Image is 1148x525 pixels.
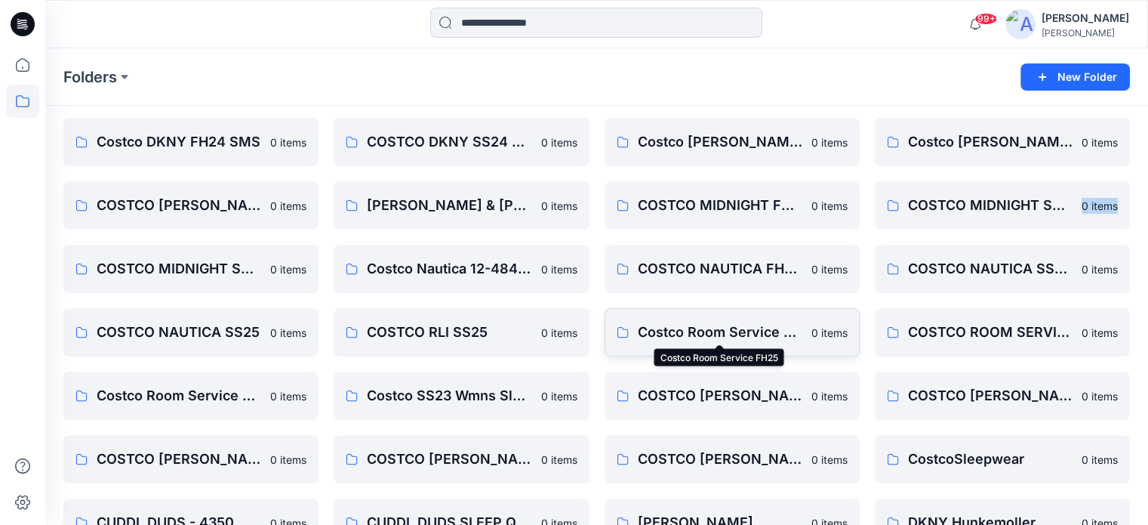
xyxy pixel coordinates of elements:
a: COSTCO [PERSON_NAME] FH240 items [875,372,1130,420]
p: 0 items [1082,261,1118,277]
a: COSTCO NAUTICA SS250 items [63,308,319,357]
p: Costco Room Service FH25 [638,322,802,343]
p: COSTCO [PERSON_NAME] MENS SS24 [367,449,531,470]
p: 0 items [811,261,848,277]
p: Costco [PERSON_NAME] & [PERSON_NAME] FH24 SMS [638,131,802,153]
a: COSTCO [PERSON_NAME] FH250 items [63,435,319,483]
a: COSTCO NAUTICA SS24 SMS0 items [875,245,1130,293]
p: 0 items [811,198,848,214]
a: COSTCO NAUTICA FH24 SMS0 items [605,245,860,293]
p: COSTCO MIDNIGHT SS25 [97,258,261,279]
p: 0 items [541,388,577,404]
p: 0 items [1082,198,1118,214]
a: COSTCO [PERSON_NAME] - MENS0 items [605,372,860,420]
p: COSTCO [PERSON_NAME] & [PERSON_NAME] SS24 SMS [97,195,261,216]
p: 0 items [811,388,848,404]
p: 0 items [811,452,848,468]
p: COSTCO NAUTICA SS24 SMS [908,258,1073,279]
p: 0 items [541,452,577,468]
p: 0 items [1082,134,1118,150]
p: COSTCO [PERSON_NAME] FH25 [97,449,261,470]
p: 0 items [1082,325,1118,341]
p: 0 items [811,325,848,341]
a: Costco SS23 Wmns Sleep0 items [334,372,589,420]
p: 0 items [541,325,577,341]
p: COSTCO NAUTICA FH24 SMS [638,258,802,279]
span: 99+ [974,13,997,25]
p: COSTCO [PERSON_NAME] - MENS [638,385,802,406]
a: Costco DKNY FH24 SMS0 items [63,118,319,166]
p: 0 items [541,198,577,214]
p: COSTCO DKNY SS24 SMS [367,131,531,153]
p: COSTCO [PERSON_NAME] FH24 [908,385,1073,406]
p: Costco [PERSON_NAME] & [PERSON_NAME] FH25 [908,131,1073,153]
a: COSTCO MIDNIGHT FH24 SMS0 items [605,181,860,230]
div: [PERSON_NAME] [1042,27,1129,39]
div: [PERSON_NAME] [1042,9,1129,27]
p: COSTCO [PERSON_NAME] MENS SS25 [638,449,802,470]
a: COSTCO [PERSON_NAME] MENS SS240 items [334,435,589,483]
p: COSTCO ROOM SERVICE SS24 [908,322,1073,343]
p: 0 items [270,134,306,150]
p: Costco DKNY FH24 SMS [97,131,261,153]
p: 0 items [270,261,306,277]
a: COSTCO MIDNIGHT SS250 items [63,245,319,293]
a: Costco Room Service SS24 SMS0 items [63,372,319,420]
p: 0 items [1082,452,1118,468]
p: 0 items [1082,388,1118,404]
a: Folders [63,66,117,88]
a: Costco [PERSON_NAME] & [PERSON_NAME] FH250 items [875,118,1130,166]
p: Costco Nautica 12-4848B [367,258,531,279]
a: COSTCO MIDNIGHT SS24 SMS0 items [875,181,1130,230]
p: 0 items [270,452,306,468]
p: 0 items [541,134,577,150]
p: 0 items [270,198,306,214]
a: COSTCO DKNY SS24 SMS0 items [334,118,589,166]
p: 0 items [270,388,306,404]
button: New Folder [1020,63,1130,91]
a: COSTCO RLI SS250 items [334,308,589,357]
p: 0 items [811,134,848,150]
a: CostcoSleepwear0 items [875,435,1130,483]
p: COSTCO MIDNIGHT FH24 SMS [638,195,802,216]
p: COSTCO MIDNIGHT SS24 SMS [908,195,1073,216]
p: Costco Room Service SS24 SMS [97,385,261,406]
p: Costco SS23 Wmns Sleep [367,385,531,406]
p: [PERSON_NAME] & [PERSON_NAME] SS25 SMS [367,195,531,216]
a: COSTCO [PERSON_NAME] MENS SS250 items [605,435,860,483]
p: 0 items [270,325,306,341]
p: 0 items [541,261,577,277]
p: COSTCO RLI SS25 [367,322,531,343]
a: COSTCO ROOM SERVICE SS240 items [875,308,1130,357]
p: CostcoSleepwear [908,449,1073,470]
a: Costco [PERSON_NAME] & [PERSON_NAME] FH24 SMS0 items [605,118,860,166]
p: COSTCO NAUTICA SS25 [97,322,261,343]
a: COSTCO [PERSON_NAME] & [PERSON_NAME] SS24 SMS0 items [63,181,319,230]
a: [PERSON_NAME] & [PERSON_NAME] SS25 SMS0 items [334,181,589,230]
img: avatar [1005,9,1036,39]
a: Costco Room Service FH250 items [605,308,860,357]
a: Costco Nautica 12-4848B0 items [334,245,589,293]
